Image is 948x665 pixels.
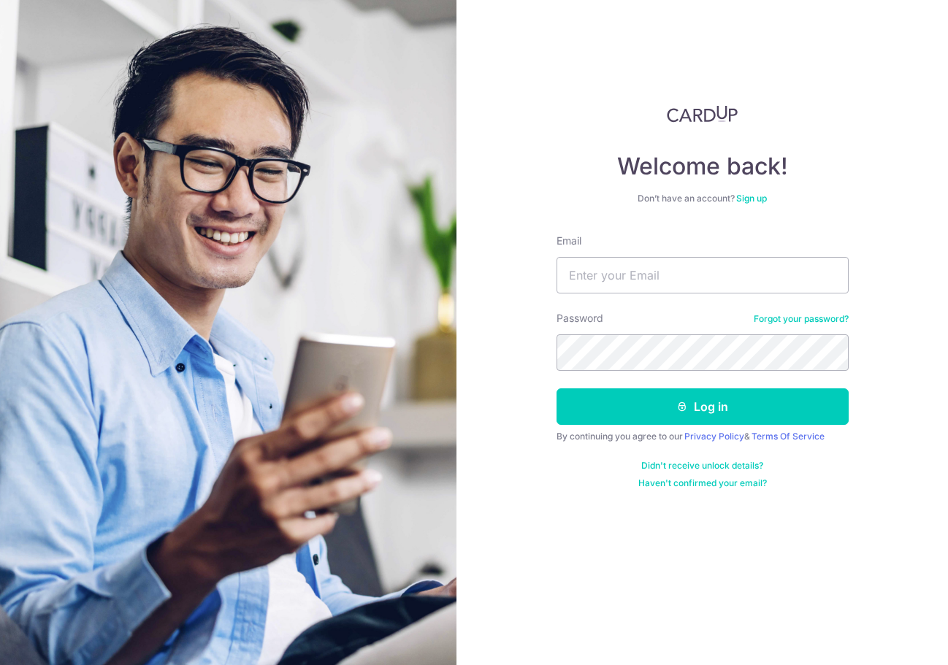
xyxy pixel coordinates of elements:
a: Haven't confirmed your email? [638,477,767,489]
a: Forgot your password? [754,313,849,325]
img: CardUp Logo [667,105,738,123]
label: Email [557,234,581,248]
h4: Welcome back! [557,152,849,181]
input: Enter your Email [557,257,849,293]
label: Password [557,311,603,326]
div: By continuing you agree to our & [557,431,849,442]
div: Don’t have an account? [557,193,849,204]
a: Terms Of Service [752,431,825,442]
button: Log in [557,388,849,425]
a: Sign up [736,193,767,204]
a: Privacy Policy [684,431,744,442]
a: Didn't receive unlock details? [641,460,763,472]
